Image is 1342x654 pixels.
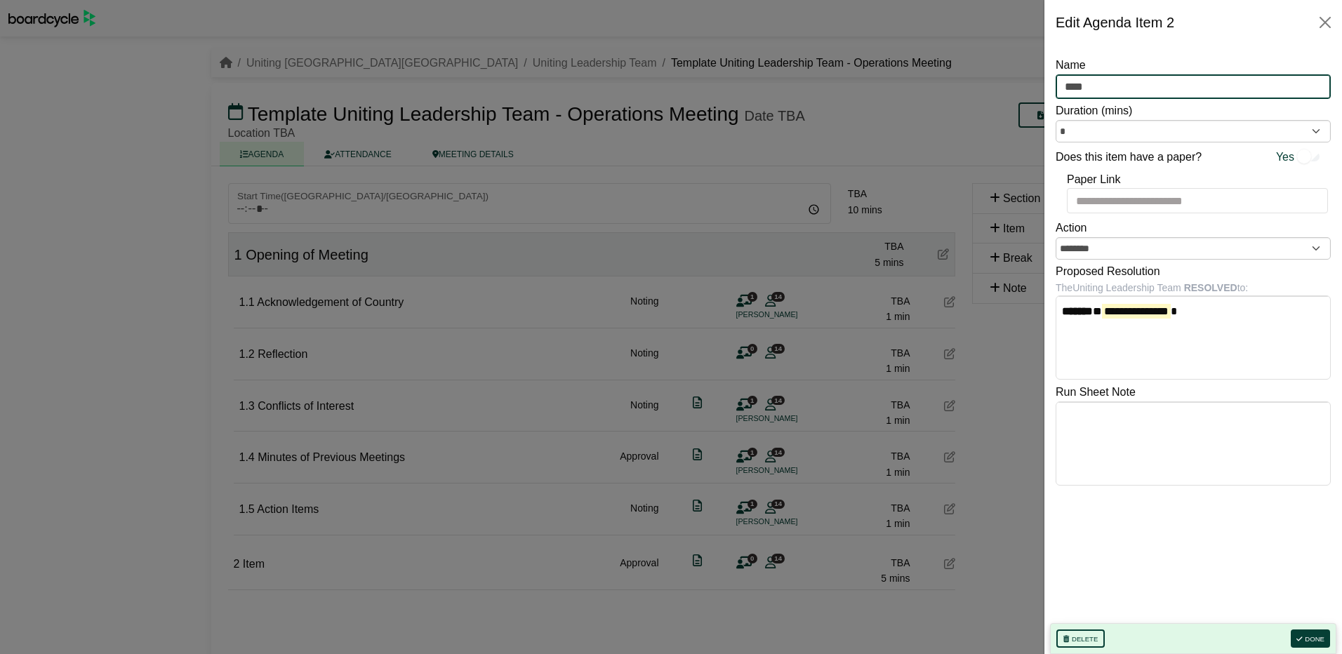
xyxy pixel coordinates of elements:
span: Yes [1276,148,1294,166]
button: Close [1314,11,1336,34]
button: Delete [1056,629,1105,648]
label: Duration (mins) [1056,102,1132,120]
label: Action [1056,219,1087,237]
div: Edit Agenda Item 2 [1056,11,1174,34]
b: RESOLVED [1184,282,1237,293]
button: Done [1291,629,1330,648]
div: The Uniting Leadership Team to: [1056,280,1331,295]
label: Run Sheet Note [1056,383,1136,401]
label: Does this item have a paper? [1056,148,1202,166]
label: Proposed Resolution [1056,262,1160,281]
label: Name [1056,56,1086,74]
label: Paper Link [1067,171,1121,189]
